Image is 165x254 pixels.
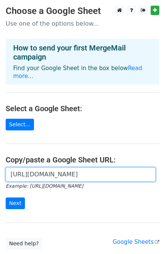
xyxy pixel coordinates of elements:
[13,43,152,61] h4: How to send your first MergeMail campaign
[6,6,159,17] h3: Choose a Google Sheet
[6,155,159,164] h4: Copy/paste a Google Sheet URL:
[6,183,83,189] small: Example: [URL][DOMAIN_NAME]
[6,167,156,182] input: Paste your Google Sheet URL here
[6,104,159,113] h4: Select a Google Sheet:
[6,119,34,130] a: Select...
[127,218,165,254] iframe: Chat Widget
[13,65,142,80] a: Read more...
[6,20,159,28] p: Use one of the options below...
[6,197,25,209] input: Next
[113,239,159,245] a: Google Sheets
[6,238,42,249] a: Need help?
[13,64,152,80] p: Find your Google Sheet in the box below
